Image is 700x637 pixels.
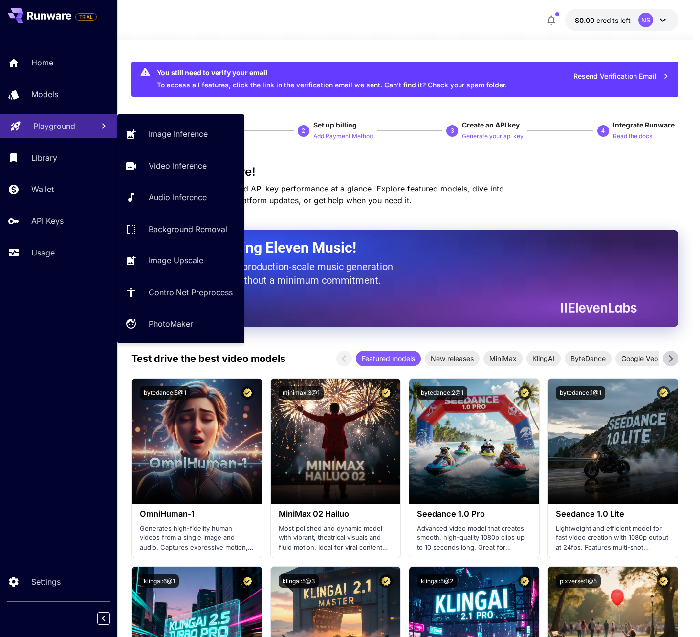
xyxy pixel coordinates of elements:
span: $0.00 [575,16,596,24]
p: Generates high-fidelity human videos from a single image and audio. Captures expressive motion, l... [140,524,254,552]
button: bytedance:2@1 [417,386,467,400]
p: Video Inference [149,160,207,171]
button: Resend Verification Email [568,66,675,86]
a: PhotoMaker [117,312,244,336]
p: 2 [302,127,305,135]
a: Video Inference [117,154,244,178]
p: Image Inference [149,128,208,140]
div: To access all features, click the link in the verification email we sent. Can’t find it? Check yo... [157,64,507,94]
button: Collapse sidebar [97,612,110,625]
p: Lightweight and efficient model for fast video creation with 1080p output at 24fps. Features mult... [556,524,670,552]
span: Featured models [356,353,421,363]
img: alt [409,379,539,504]
p: Image Upscale [149,255,203,266]
span: New releases [425,353,480,363]
button: Certified Model – Vetted for best performance and includes a commercial license. [379,386,393,400]
button: Certified Model – Vetted for best performance and includes a commercial license. [657,386,670,400]
p: The only way to get production-scale music generation from Eleven Labs without a minimum commitment. [156,260,400,287]
button: bytedance:1@1 [556,386,605,400]
h3: OmniHuman‑1 [140,510,254,519]
p: 4 [601,127,605,135]
p: Audio Inference [149,191,207,203]
span: Google Veo [615,353,664,363]
span: MiniMax [483,353,523,363]
h2: Now Supporting Eleven Music! [156,238,629,257]
a: ControlNet Preprocess [117,280,244,304]
p: Settings [31,576,61,588]
button: $0.00 [565,9,678,31]
span: TRIAL [76,13,96,21]
p: 3 [451,127,454,135]
h3: Welcome to Runware! [131,165,678,179]
p: Test drive the best video models [131,351,285,366]
button: pixverse:1@5 [556,574,601,588]
button: klingai:6@1 [140,574,179,588]
p: Background Removal [149,223,227,235]
div: Collapse sidebar [105,610,117,627]
button: Certified Model – Vetted for best performance and includes a commercial license. [518,574,531,588]
span: Add your payment card to enable full platform functionality. [75,11,97,22]
button: Certified Model – Vetted for best performance and includes a commercial license. [241,574,254,588]
button: Certified Model – Vetted for best performance and includes a commercial license. [657,574,670,588]
p: Usage [31,247,55,258]
span: Integrate Runware [613,121,675,129]
div: You still need to verify your email [157,67,507,78]
button: minimax:3@1 [279,386,324,400]
img: alt [548,379,678,504]
a: Image Inference [117,122,244,146]
p: Wallet [31,183,54,195]
p: Playground [33,120,75,132]
p: Read the docs [613,132,652,141]
button: Certified Model – Vetted for best performance and includes a commercial license. [379,574,393,588]
h3: Seedance 1.0 Lite [556,510,670,519]
p: Models [31,88,58,100]
p: PhotoMaker [149,318,193,330]
button: klingai:5@3 [279,574,319,588]
h3: MiniMax 02 Hailuo [279,510,393,519]
p: Generate your api key [462,132,524,141]
a: Audio Inference [117,186,244,210]
button: Certified Model – Vetted for best performance and includes a commercial license. [518,386,531,400]
button: Certified Model – Vetted for best performance and includes a commercial license. [241,386,254,400]
div: $0.00 [575,15,631,25]
button: bytedance:5@1 [140,386,190,400]
button: klingai:5@2 [417,574,457,588]
a: Image Upscale [117,249,244,273]
span: KlingAI [526,353,561,363]
p: Library [31,152,57,164]
img: alt [271,379,401,504]
span: ByteDance [565,353,612,363]
p: ControlNet Preprocess [149,286,233,298]
div: NS [638,13,653,27]
p: API Keys [31,215,64,227]
h3: Seedance 1.0 Pro [417,510,531,519]
p: Add Payment Method [313,132,373,141]
a: Background Removal [117,217,244,241]
p: Home [31,57,53,68]
span: Set up billing [313,121,357,129]
span: Check out your usage stats and API key performance at a glance. Explore featured models, dive int... [131,184,504,205]
p: Advanced video model that creates smooth, high-quality 1080p clips up to 10 seconds long. Great f... [417,524,531,552]
span: Create an API key [462,121,520,129]
img: alt [132,379,262,504]
span: credits left [596,16,631,24]
p: Most polished and dynamic model with vibrant, theatrical visuals and fluid motion. Ideal for vira... [279,524,393,552]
